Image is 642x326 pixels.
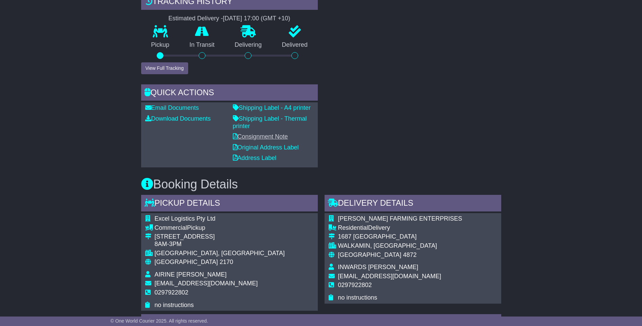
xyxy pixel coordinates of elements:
p: Delivering [225,41,272,49]
span: [PERSON_NAME] FARMING ENTERPRISES [338,215,462,222]
div: [DATE] 17:00 (GMT +10) [223,15,290,22]
h3: Booking Details [141,178,501,191]
span: 4872 [403,251,417,258]
div: WALKAMIN, [GEOGRAPHIC_DATA] [338,242,462,250]
span: [EMAIL_ADDRESS][DOMAIN_NAME] [155,280,258,287]
div: Delivery [338,224,462,232]
span: no instructions [155,302,194,308]
div: Pickup [155,224,285,232]
a: Shipping Label - A4 printer [233,104,311,111]
a: Shipping Label - Thermal printer [233,115,307,129]
span: 0297922802 [155,289,189,296]
p: Pickup [141,41,180,49]
div: 1687 [GEOGRAPHIC_DATA] [338,233,462,241]
span: 0297922802 [338,282,372,288]
span: Excel Logistics Pty Ltd [155,215,216,222]
a: Consignment Note [233,133,288,140]
p: Delivered [272,41,318,49]
button: View Full Tracking [141,62,188,74]
a: Address Label [233,155,276,161]
span: [GEOGRAPHIC_DATA] [338,251,401,258]
a: Email Documents [145,104,199,111]
div: [STREET_ADDRESS] [155,233,285,241]
p: In Transit [179,41,225,49]
span: no instructions [338,294,377,301]
div: Quick Actions [141,84,318,103]
div: Delivery Details [325,195,501,213]
span: [GEOGRAPHIC_DATA] [155,259,218,265]
div: [GEOGRAPHIC_DATA], [GEOGRAPHIC_DATA] [155,250,285,257]
span: Residential [338,224,368,231]
span: AIRINE [PERSON_NAME] [155,271,227,278]
span: 2170 [220,259,233,265]
div: 8AM-3PM [155,241,285,248]
a: Original Address Label [233,144,299,151]
span: Commercial [155,224,187,231]
div: Estimated Delivery - [141,15,318,22]
span: [EMAIL_ADDRESS][DOMAIN_NAME] [338,273,441,280]
div: Pickup Details [141,195,318,213]
span: © One World Courier 2025. All rights reserved. [110,318,208,324]
span: INWARDS [PERSON_NAME] [338,264,418,270]
a: Download Documents [145,115,211,122]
